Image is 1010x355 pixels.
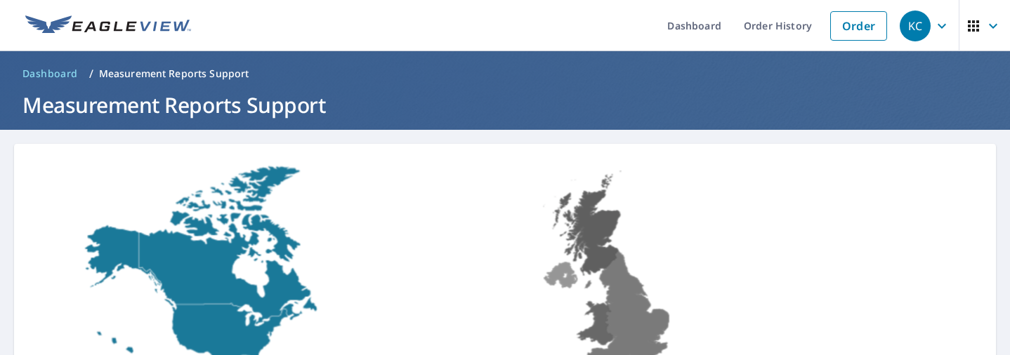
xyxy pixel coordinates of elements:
p: Measurement Reports Support [99,67,249,81]
span: Dashboard [22,67,78,81]
a: Dashboard [17,62,84,85]
h1: Measurement Reports Support [17,91,993,119]
img: EV Logo [25,15,191,36]
div: KC [900,11,931,41]
a: Order [830,11,887,41]
nav: breadcrumb [17,62,993,85]
li: / [89,65,93,82]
